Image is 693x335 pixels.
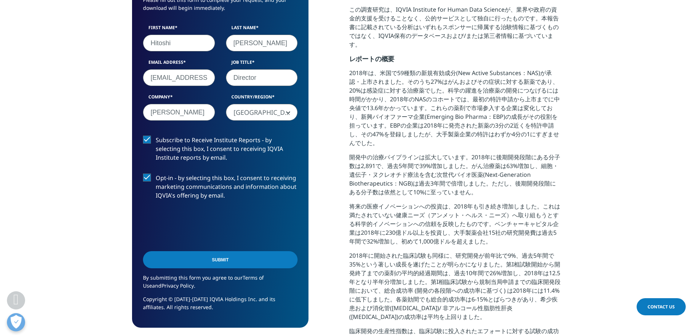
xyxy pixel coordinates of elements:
[143,211,254,240] iframe: reCAPTCHA
[143,59,215,69] label: Email Address
[349,54,561,69] h6: レポートの概要
[349,69,561,153] p: 2018年は、米国で59種類の新規有効成分(New Active Substances：NAS)が承認・上市されました。そのうち27%はがんおよびその症状に対する新薬であり、20%は感染症に対す...
[226,24,298,35] label: Last Name
[226,59,298,69] label: Job Title
[349,5,561,54] p: この調査研究は、IQVIA Institute for Human Data Scienceが、業界や政府の資金的支援を受けることなく、公的サービスとして独自に行ったものです。本報告書に記載され...
[349,251,561,327] p: 2018年に開始された臨床試験も同様に、研究開発が前年比で9%、過去5年間で35%という著しい成長を遂げたことが明らかになりました。第I相試験開始から開発終了までの薬剤の平均的経過期間は、過去1...
[226,104,298,121] span: Japan
[349,202,561,251] p: 将来の医療イノベーションへの投資は、2018年も引き続き増加しました。これは満たされていない健康ニーズ（アンメット・ヘルス・ニーズ）へ取り組もうとする科学的イノベーションへの信頼を反映したもので...
[143,295,298,317] p: Copyright © [DATE]-[DATE] IQVIA Holdings Inc. and its affiliates. All rights reserved.
[637,298,686,315] a: Contact Us
[162,282,194,289] a: Privacy Policy
[143,24,215,35] label: First Name
[143,251,298,268] input: Submit
[7,313,25,331] button: 優先設定センターを開く
[648,304,675,310] span: Contact Us
[349,153,561,202] p: 開発中の治療パイプラインは拡大しています。2018年に後期開発段階にある分子数は2,891で、過去5年間で39%増加しました。がん治療薬は63%増加し、細胞・遺伝子・ヌクレオチド療法を含む次世代...
[143,136,298,166] label: Subscribe to Receive Institute Reports - by selecting this box, I consent to receiving IQVIA Inst...
[226,104,298,121] span: Japan
[143,174,298,204] label: Opt-in - by selecting this box, I consent to receiving marketing communications and information a...
[143,94,215,104] label: Company
[143,274,298,295] p: By submitting this form you agree to our and .
[226,94,298,104] label: Country/Region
